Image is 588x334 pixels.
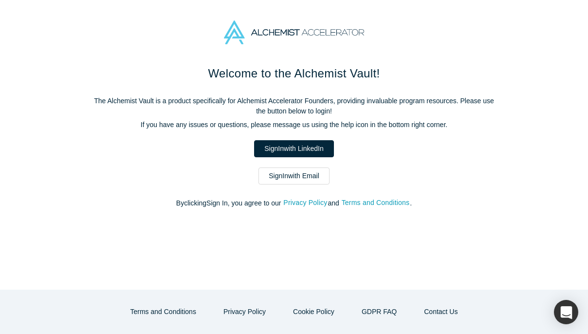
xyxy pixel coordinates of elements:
[90,120,498,130] p: If you have any issues or questions, please message us using the help icon in the bottom right co...
[224,20,364,44] img: Alchemist Accelerator Logo
[120,303,206,320] button: Terms and Conditions
[90,65,498,82] h1: Welcome to the Alchemist Vault!
[254,140,333,157] a: SignInwith LinkedIn
[258,167,330,185] a: SignInwith Email
[351,303,407,320] a: GDPR FAQ
[414,303,468,320] a: Contact Us
[90,96,498,116] p: The Alchemist Vault is a product specifically for Alchemist Accelerator Founders, providing inval...
[341,197,410,208] button: Terms and Conditions
[90,198,498,208] p: By clicking Sign In , you agree to our and .
[283,303,345,320] button: Cookie Policy
[213,303,276,320] button: Privacy Policy
[283,197,328,208] button: Privacy Policy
